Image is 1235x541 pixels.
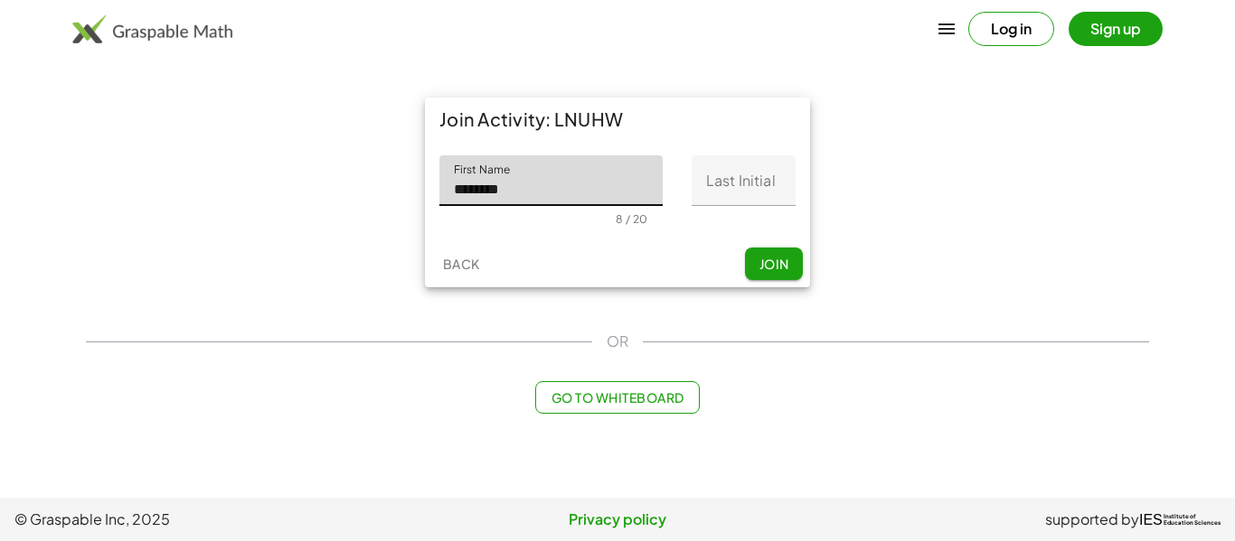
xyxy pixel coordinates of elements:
[759,256,788,272] span: Join
[1139,511,1163,528] span: IES
[745,247,803,280] button: Join
[968,12,1054,46] button: Log in
[14,508,417,530] span: © Graspable Inc, 2025
[417,508,819,530] a: Privacy policy
[616,212,647,226] div: 8 / 20
[442,256,479,272] span: Back
[1069,12,1163,46] button: Sign up
[607,331,628,352] span: OR
[551,389,683,406] span: Go to Whiteboard
[1045,508,1139,530] span: supported by
[1164,514,1221,527] span: Institute of Education Sciences
[425,98,810,141] div: Join Activity: LNUHW
[432,247,490,280] button: Back
[535,381,699,414] button: Go to Whiteboard
[1139,508,1221,530] a: IESInstitute ofEducation Sciences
